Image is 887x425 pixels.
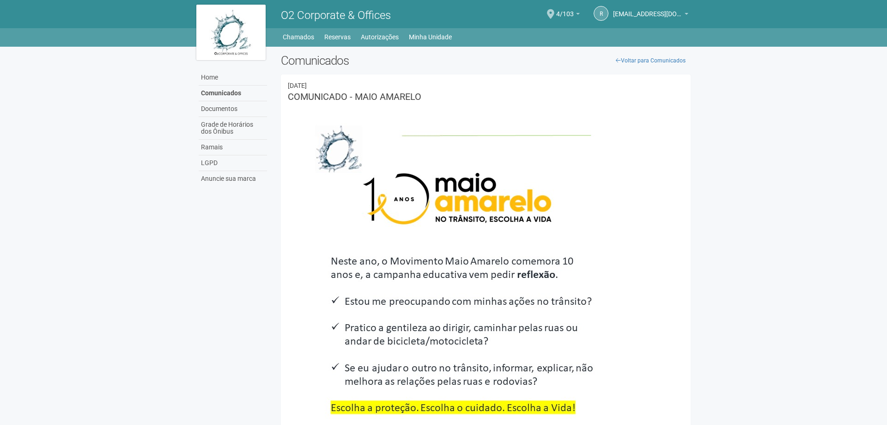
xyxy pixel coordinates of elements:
a: Documentos [199,101,267,117]
h2: Comunicados [281,54,691,68]
a: Home [199,70,267,86]
a: r [594,6,608,21]
a: LGPD [199,155,267,171]
a: Comunicados [199,86,267,101]
a: Anuncie sua marca [199,171,267,186]
a: Voltar para Comunicados [611,54,691,68]
img: logo.jpg [196,5,266,60]
span: O2 Corporate & Offices [281,9,391,22]
span: riodejaneiro.o2corporate@regus.com [613,1,682,18]
span: 4/103 [556,1,574,18]
a: 4/103 [556,12,580,19]
a: [EMAIL_ADDRESS][DOMAIN_NAME] [613,12,688,19]
a: Grade de Horários dos Ônibus [199,117,267,140]
a: Reservas [324,31,351,43]
a: Autorizações [361,31,399,43]
a: Chamados [283,31,314,43]
h3: COMUNICADO - MAIO AMARELO [288,92,684,101]
a: Ramais [199,140,267,155]
div: 08/05/2023 12:33 [288,81,684,90]
a: Minha Unidade [409,31,452,43]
